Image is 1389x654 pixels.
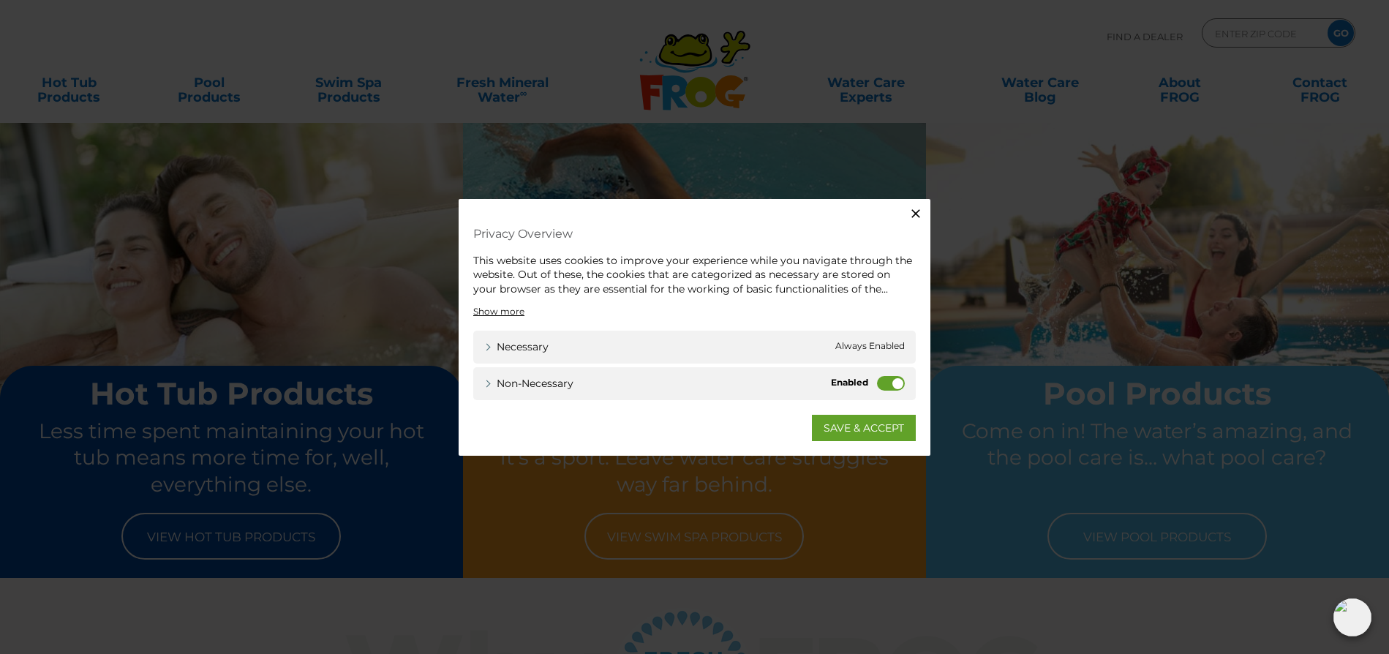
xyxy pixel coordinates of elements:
[812,415,916,441] a: SAVE & ACCEPT
[473,305,524,318] a: Show more
[473,220,916,246] h4: Privacy Overview
[473,253,916,296] div: This website uses cookies to improve your experience while you navigate through the website. Out ...
[835,339,905,355] span: Always Enabled
[484,376,573,391] a: Non-necessary
[484,339,549,355] a: Necessary
[1333,598,1371,636] img: openIcon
